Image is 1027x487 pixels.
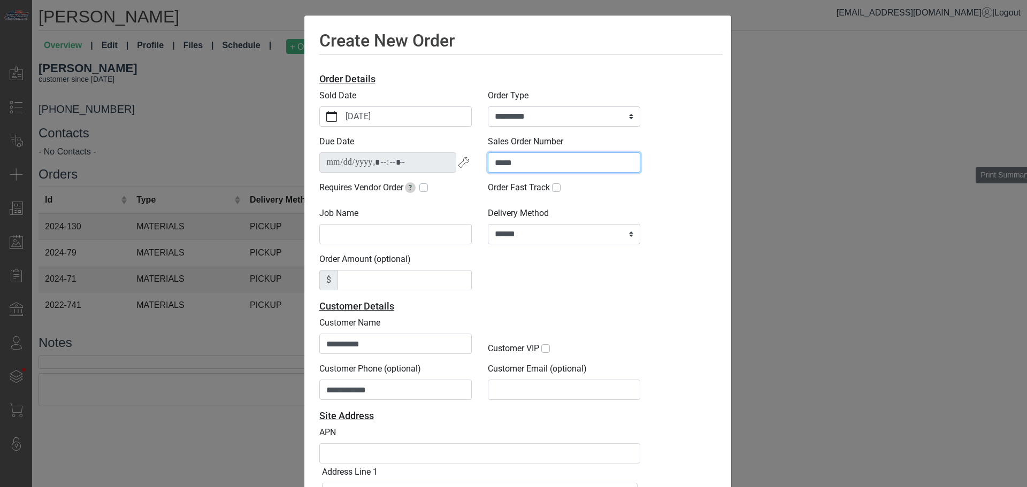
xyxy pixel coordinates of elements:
svg: calendar [326,111,337,122]
div: Order Details [319,72,640,86]
div: Site Address [319,408,640,423]
label: Sold Date [319,89,356,102]
button: calendar [320,107,343,126]
label: Delivery Method [488,207,549,220]
span: Extends due date by 2 weeks for pickup orders [405,182,416,193]
div: $ [319,270,338,290]
label: Order Type [488,89,528,102]
label: Sales Order Number [488,135,563,148]
label: Requires Vendor Order [319,181,417,194]
label: APN [319,426,336,439]
label: Order Fast Track [488,181,550,194]
label: [DATE] [343,107,471,126]
label: Order Amount (optional) [319,253,411,266]
label: Address Line 1 [322,466,378,478]
label: Customer Phone (optional) [319,362,421,375]
label: Due Date [319,135,354,148]
label: Customer VIP [488,342,539,355]
h1: Create New Order [319,30,723,55]
label: Customer Name [319,316,380,329]
label: Job Name [319,207,358,220]
div: Customer Details [319,299,640,313]
label: Customer Email (optional) [488,362,587,375]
